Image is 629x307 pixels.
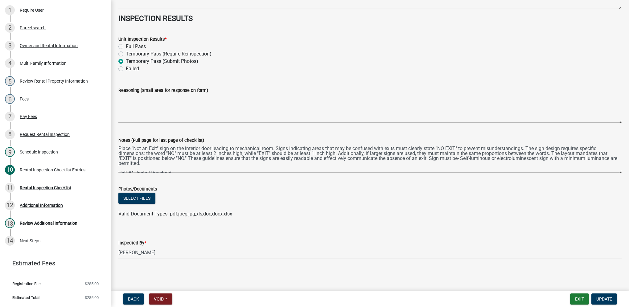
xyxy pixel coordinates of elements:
span: Back [128,297,139,301]
div: Rental Inspection Checklist Entries [20,168,85,172]
div: Review Additional Information [20,221,77,225]
div: Require User [20,8,44,12]
label: Reasoning (small area for response on form) [118,88,208,93]
button: Void [149,293,172,305]
div: 12 [5,200,15,210]
label: Notes (Full page for last page of checklist) [118,138,204,143]
label: Full Pass [126,43,146,50]
span: Void [154,297,164,301]
label: Photos/Documents [118,187,157,191]
div: 5 [5,76,15,86]
span: $285.00 [85,296,99,300]
span: Update [596,297,612,301]
div: 11 [5,183,15,193]
div: 6 [5,94,15,104]
button: Back [123,293,144,305]
div: 10 [5,165,15,175]
strong: INSPECTION RESULTS [118,14,193,23]
label: Unit Inspection Results [118,37,166,42]
div: Additional Information [20,203,63,207]
div: Fees [20,97,29,101]
button: Select files [118,193,155,204]
label: Temporary Pass (Require Reinspection) [126,50,212,58]
div: Multi Family Information [20,61,67,65]
div: 2 [5,23,15,33]
div: Parcel search [20,26,46,30]
div: 3 [5,41,15,51]
div: Review Rental Property Information [20,79,88,83]
div: 7 [5,112,15,121]
a: Estimated Fees [5,257,101,269]
label: Failed [126,65,139,72]
label: Inspected By [118,241,146,245]
button: Update [591,293,617,305]
div: 1 [5,5,15,15]
div: 14 [5,236,15,246]
div: 13 [5,218,15,228]
div: Owner and Rental Information [20,43,78,48]
span: Estimated Total [12,296,39,300]
div: 8 [5,129,15,139]
div: Rental Inspection Checklist [20,186,71,190]
div: Pay Fees [20,114,37,119]
div: Request Rental Inspection [20,132,70,137]
div: 4 [5,58,15,68]
div: Schedule Inspection [20,150,58,154]
div: 9 [5,147,15,157]
span: Valid Document Types: pdf,jpeg,jpg,xls,doc,docx,xlsx [118,211,232,217]
span: $285.00 [85,282,99,286]
label: Temporary Pass (Submit Photos) [126,58,198,65]
span: Registration Fee [12,282,41,286]
button: Exit [570,293,589,305]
